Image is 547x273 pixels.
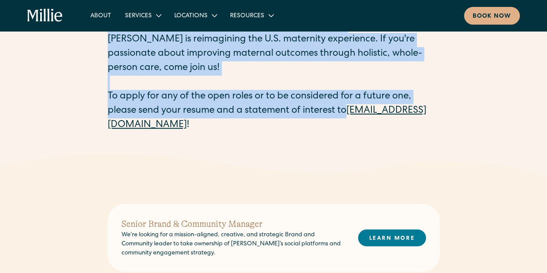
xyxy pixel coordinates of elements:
p: [PERSON_NAME] is reimagining the U.S. maternity experience. If you're passionate about improving ... [108,33,440,133]
p: We’re looking for a mission-aligned, creative, and strategic Brand and Community leader to take o... [122,231,344,258]
div: Locations [174,12,208,21]
div: Services [125,12,152,21]
div: Resources [223,8,280,22]
div: Book now [473,12,511,21]
a: LEARN MORE [358,229,426,246]
div: Resources [230,12,264,21]
div: Services [118,8,167,22]
div: Locations [167,8,223,22]
a: About [83,8,118,22]
a: home [27,9,63,22]
a: Book now [464,7,520,25]
h2: Senior Brand & Community Manager [122,218,344,231]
